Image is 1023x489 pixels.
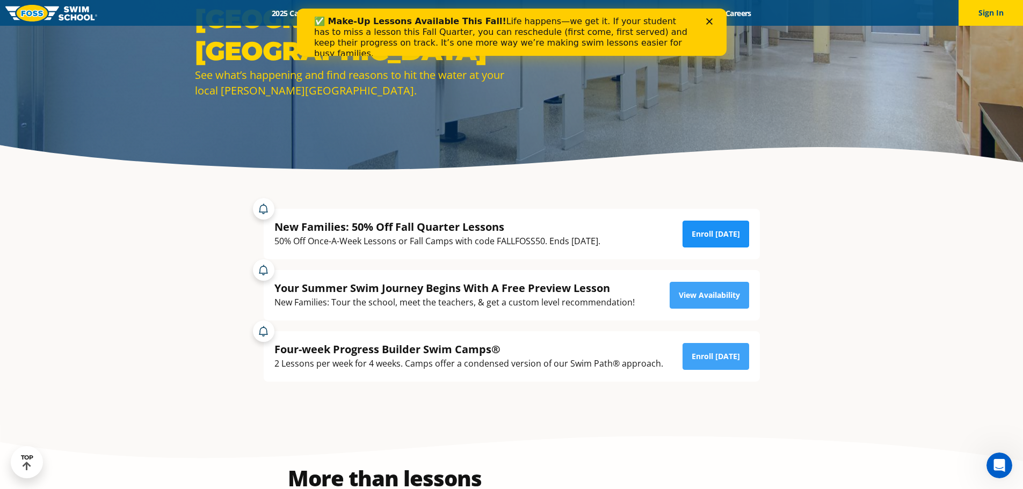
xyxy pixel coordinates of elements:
div: Your Summer Swim Journey Begins With A Free Preview Lesson [274,281,635,295]
a: Enroll [DATE] [683,221,749,247]
a: Swim Path® Program [375,8,469,18]
img: FOSS Swim School Logo [5,5,97,21]
a: View Availability [670,282,749,309]
a: Schools [330,8,375,18]
div: Life happens—we get it. If your student has to miss a lesson this Fall Quarter, you can reschedul... [17,8,395,50]
b: ✅ Make-Up Lessons Available This Fall! [17,8,209,18]
a: Swim Like [PERSON_NAME] [569,8,683,18]
div: New Families: Tour the school, meet the teachers, & get a custom level recommendation! [274,295,635,310]
div: See what’s happening and find reasons to hit the water at your local [PERSON_NAME][GEOGRAPHIC_DATA]. [195,67,506,98]
div: Close [409,10,420,16]
iframe: Intercom live chat banner [297,9,727,56]
a: Enroll [DATE] [683,343,749,370]
a: Blog [682,8,716,18]
h2: More than lessons [264,468,506,489]
iframe: Intercom live chat [986,452,1012,478]
a: About [PERSON_NAME] [469,8,569,18]
div: TOP [21,454,33,471]
a: Careers [716,8,760,18]
a: 2025 Calendar [263,8,330,18]
div: 2 Lessons per week for 4 weeks. Camps offer a condensed version of our Swim Path® approach. [274,356,663,371]
div: New Families: 50% Off Fall Quarter Lessons [274,220,600,234]
div: Four-week Progress Builder Swim Camps® [274,342,663,356]
div: 50% Off Once-A-Week Lessons or Fall Camps with code FALLFOSS50. Ends [DATE]. [274,234,600,249]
